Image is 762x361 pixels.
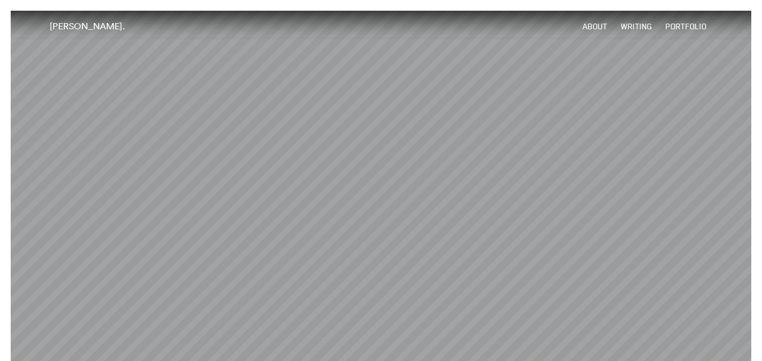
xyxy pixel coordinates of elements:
[47,154,363,356] p: I'm a software engineer born, raised, and residing in [US_STATE][GEOGRAPHIC_DATA]. I make stuff at .
[621,22,652,32] a: Writing
[45,51,713,126] div: [PERSON_NAME].
[666,22,707,32] a: Portfolio
[50,20,125,32] a: [PERSON_NAME].
[197,323,347,356] a: Squarespace
[583,22,607,32] a: About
